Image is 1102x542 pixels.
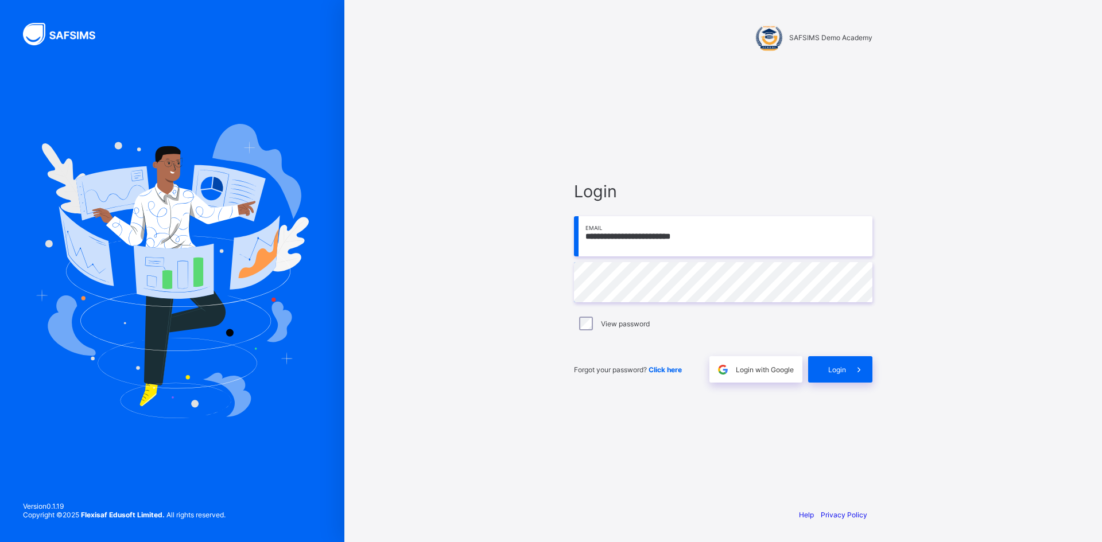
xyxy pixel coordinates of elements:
span: Version 0.1.19 [23,502,226,510]
span: Login [828,365,846,374]
label: View password [601,319,650,328]
span: Login [574,181,872,201]
a: Click here [649,365,682,374]
a: Help [799,510,814,519]
img: SAFSIMS Logo [23,23,109,45]
span: SAFSIMS Demo Academy [789,33,872,42]
span: Forgot your password? [574,365,682,374]
span: Login with Google [736,365,794,374]
img: google.396cfc9801f0270233282035f929180a.svg [716,363,730,376]
span: Copyright © 2025 All rights reserved. [23,510,226,519]
img: Hero Image [36,124,309,418]
strong: Flexisaf Edusoft Limited. [81,510,165,519]
a: Privacy Policy [821,510,867,519]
